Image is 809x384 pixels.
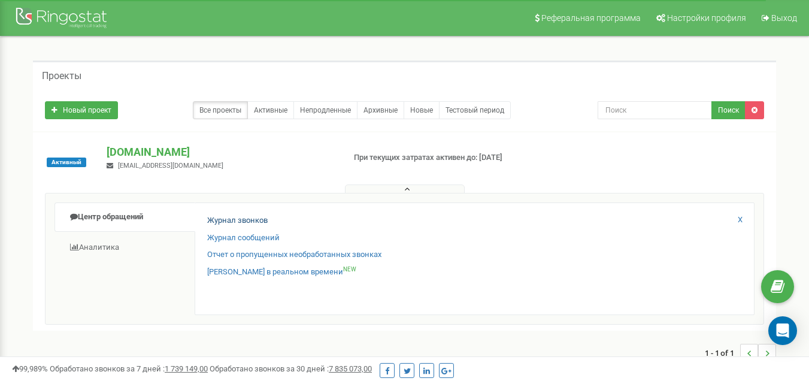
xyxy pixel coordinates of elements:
[118,162,223,170] span: [EMAIL_ADDRESS][DOMAIN_NAME]
[343,266,356,273] sup: NEW
[47,158,86,167] span: Активный
[54,202,195,232] a: Центр обращений
[207,232,280,244] a: Журнал сообщений
[598,101,712,119] input: Поиск
[42,71,81,81] h5: Проекты
[50,364,208,373] span: Обработано звонков за 7 дней :
[12,364,48,373] span: 99,989%
[404,101,440,119] a: Новые
[705,344,740,362] span: 1 - 1 of 1
[667,13,746,23] span: Настройки профиля
[738,214,743,226] a: X
[247,101,294,119] a: Активные
[439,101,511,119] a: Тестовый период
[107,144,334,160] p: [DOMAIN_NAME]
[165,364,208,373] u: 1 739 149,00
[541,13,641,23] span: Реферальная программа
[207,267,356,278] a: [PERSON_NAME] в реальном времениNEW
[210,364,372,373] span: Обработано звонков за 30 дней :
[54,233,195,262] a: Аналитика
[705,332,776,374] nav: ...
[354,152,520,164] p: При текущих затратах активен до: [DATE]
[329,364,372,373] u: 7 835 073,00
[207,249,381,261] a: Отчет о пропущенных необработанных звонках
[711,101,746,119] button: Поиск
[768,316,797,345] div: Open Intercom Messenger
[357,101,404,119] a: Архивные
[293,101,357,119] a: Непродленные
[207,215,268,226] a: Журнал звонков
[771,13,797,23] span: Выход
[45,101,118,119] a: Новый проект
[193,101,248,119] a: Все проекты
